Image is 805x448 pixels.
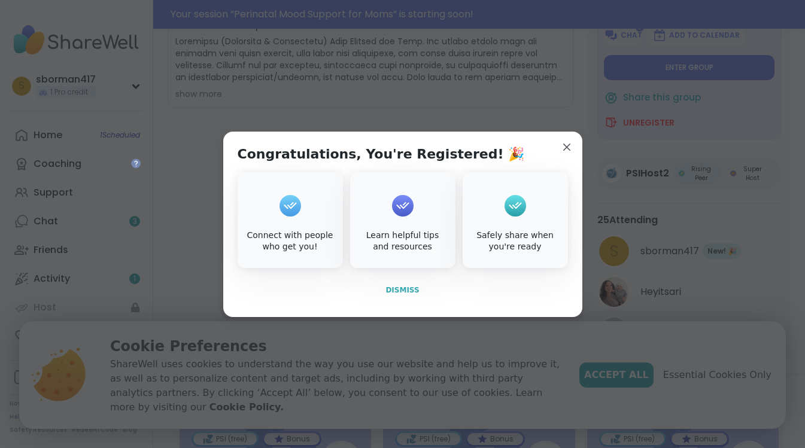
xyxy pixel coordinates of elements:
[131,159,141,168] iframe: Spotlight
[385,286,419,294] span: Dismiss
[353,230,453,253] div: Learn helpful tips and resources
[238,278,568,303] button: Dismiss
[238,146,525,163] h1: Congratulations, You're Registered! 🎉
[240,230,341,253] div: Connect with people who get you!
[465,230,566,253] div: Safely share when you're ready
